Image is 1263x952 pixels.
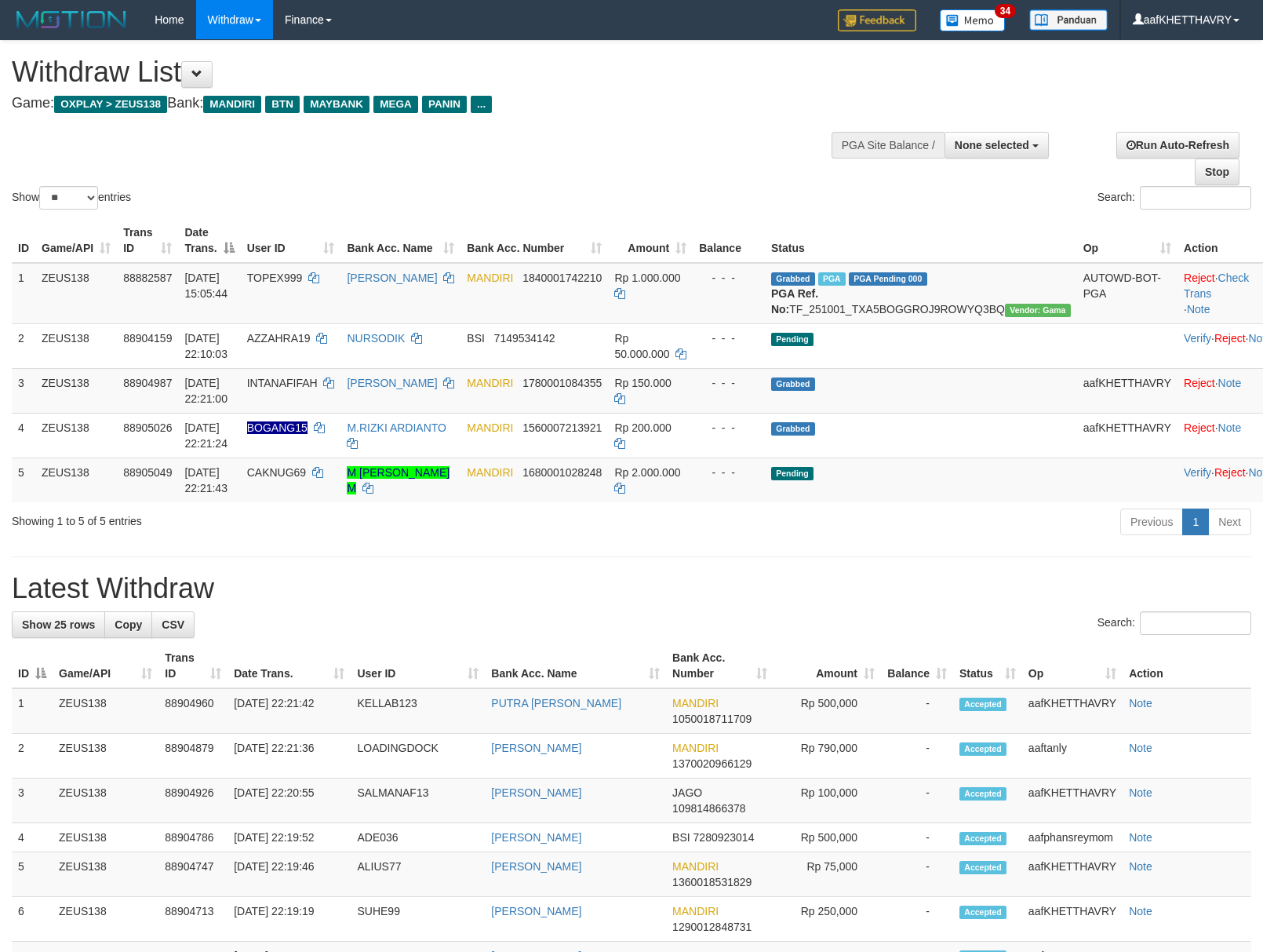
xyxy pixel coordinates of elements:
a: [PERSON_NAME] [347,272,437,284]
th: Status [765,218,1077,263]
th: Game/API: activate to sort column ascending [35,218,117,263]
b: PGA Ref. No: [771,287,818,316]
td: ADE036 [351,823,485,852]
a: [PERSON_NAME] [491,860,581,873]
td: 88904786 [158,823,227,852]
th: ID [12,218,35,263]
span: MAYBANK [304,96,369,113]
span: Copy 1780001084355 to clipboard [522,377,602,389]
span: Accepted [959,832,1006,845]
td: SUHE99 [351,897,485,942]
input: Search: [1140,611,1251,635]
button: None selected [945,132,1049,159]
span: Rp 50.000.000 [614,332,669,360]
div: - - - [699,420,759,436]
td: 1 [12,688,53,734]
td: 88904926 [158,779,227,823]
div: PGA Site Balance / [832,132,945,159]
td: Rp 75,000 [773,852,881,897]
a: Note [1129,697,1152,709]
th: Date Trans.: activate to sort column descending [178,218,240,263]
a: CSV [151,611,195,638]
td: 4 [12,823,53,852]
th: Date Trans.: activate to sort column ascending [227,644,351,688]
a: Note [1129,860,1152,873]
a: [PERSON_NAME] [491,831,581,844]
a: Note [1187,303,1210,316]
td: 1 [12,263,35,324]
td: 5 [12,458,35,502]
td: 2 [12,734,53,779]
span: 88904987 [123,377,172,389]
span: 88905026 [123,421,172,434]
span: 88905049 [123,466,172,479]
th: Trans ID: activate to sort column ascending [158,644,227,688]
td: ZEUS138 [53,852,158,897]
img: MOTION_logo.png [12,8,131,31]
div: - - - [699,465,759,480]
a: Stop [1195,159,1239,185]
td: [DATE] 22:21:36 [227,734,351,779]
a: Verify [1184,466,1211,479]
img: Button%20Memo.svg [940,9,1006,31]
td: ALIUS77 [351,852,485,897]
h1: Latest Withdraw [12,573,1251,604]
span: BTN [265,96,300,113]
span: Grabbed [771,272,815,286]
th: Game/API: activate to sort column ascending [53,644,158,688]
span: MANDIRI [672,860,719,873]
span: [DATE] 15:05:44 [184,272,227,300]
label: Search: [1097,186,1251,210]
span: Accepted [959,861,1006,874]
span: 88882587 [123,272,172,284]
span: Copy [115,618,142,631]
span: Copy 1290012848731 to clipboard [672,921,752,933]
td: KELLAB123 [351,688,485,734]
span: CAKNUG69 [247,466,306,479]
td: aafKHETTHAVRY [1077,413,1177,458]
span: 88904159 [123,332,172,345]
th: User ID: activate to sort column ascending [241,218,341,263]
td: - [881,823,953,852]
span: MANDIRI [467,466,513,479]
th: Bank Acc. Number: activate to sort column ascending [666,644,773,688]
span: BSI [467,332,485,345]
td: AUTOWD-BOT-PGA [1077,263,1177,324]
td: Rp 100,000 [773,779,881,823]
span: INTANAFIFAH [247,377,318,389]
td: ZEUS138 [53,897,158,942]
div: - - - [699,330,759,346]
td: Rp 500,000 [773,823,881,852]
span: [DATE] 22:21:43 [184,466,227,494]
td: - [881,734,953,779]
a: [PERSON_NAME] [491,905,581,917]
th: Amount: activate to sort column ascending [608,218,693,263]
span: Grabbed [771,422,815,436]
span: MANDIRI [467,377,513,389]
h1: Withdraw List [12,57,826,88]
td: aafKHETTHAVRY [1022,688,1123,734]
a: [PERSON_NAME] [347,377,437,389]
select: Showentries [39,186,98,210]
span: Copy 7149534142 to clipboard [494,332,555,345]
span: Copy 1680001028248 to clipboard [522,466,602,479]
span: PANIN [422,96,467,113]
td: - [881,688,953,734]
td: aafKHETTHAVRY [1022,897,1123,942]
span: TOPEX999 [247,272,303,284]
td: [DATE] 22:19:46 [227,852,351,897]
span: PGA Pending [849,272,927,286]
span: MANDIRI [672,697,719,709]
td: aafKHETTHAVRY [1077,368,1177,413]
a: Note [1218,377,1242,389]
td: - [881,779,953,823]
a: PUTRA [PERSON_NAME] [491,697,621,709]
a: Check Trans [1184,272,1249,300]
a: [PERSON_NAME] [491,742,581,754]
h4: Game: Bank: [12,96,826,111]
span: BSI [672,831,690,844]
td: 5 [12,852,53,897]
a: Verify [1184,332,1211,345]
span: Copy 1840001742210 to clipboard [522,272,602,284]
th: Amount: activate to sort column ascending [773,644,881,688]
